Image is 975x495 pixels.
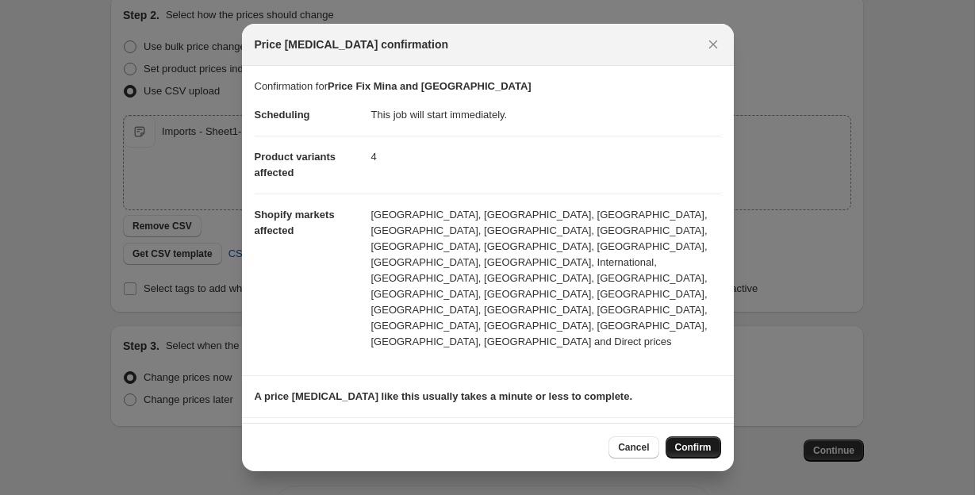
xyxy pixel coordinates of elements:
span: Product variants affected [255,151,336,178]
button: Confirm [666,436,721,459]
p: Confirmation for [255,79,721,94]
span: Price [MEDICAL_DATA] confirmation [255,36,449,52]
b: A price [MEDICAL_DATA] like this usually takes a minute or less to complete. [255,390,633,402]
button: Cancel [608,436,658,459]
dd: This job will start immediately. [371,94,721,136]
span: Cancel [618,441,649,454]
span: Confirm [675,441,712,454]
button: Close [702,33,724,56]
b: Price Fix Mina and [GEOGRAPHIC_DATA] [328,80,532,92]
dd: 4 [371,136,721,178]
span: Shopify markets affected [255,209,335,236]
span: Scheduling [255,109,310,121]
dd: [GEOGRAPHIC_DATA], [GEOGRAPHIC_DATA], [GEOGRAPHIC_DATA], [GEOGRAPHIC_DATA], [GEOGRAPHIC_DATA], [G... [371,194,721,363]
